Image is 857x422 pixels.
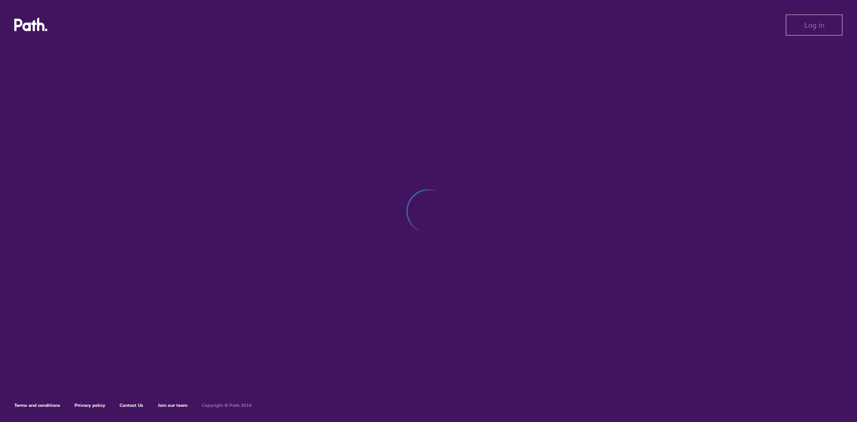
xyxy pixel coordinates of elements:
a: Terms and conditions [14,402,60,408]
h6: Copyright © Path 2018 [202,403,252,408]
a: Join our team [158,402,187,408]
span: Log in [804,21,824,29]
button: Log in [786,14,843,36]
a: Contact Us [120,402,143,408]
a: Privacy policy [75,402,105,408]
